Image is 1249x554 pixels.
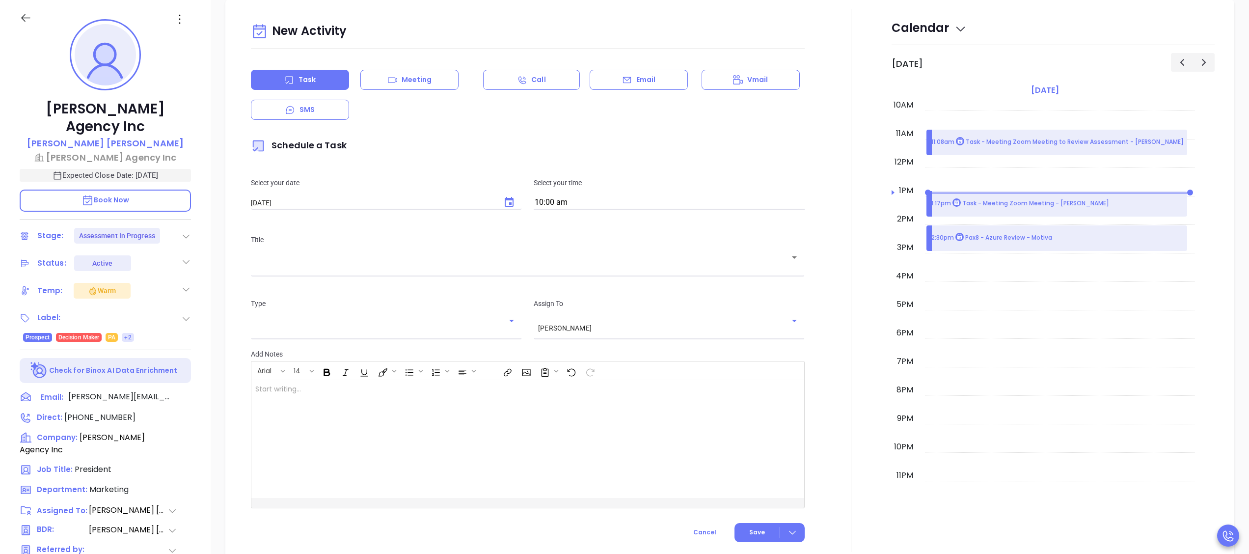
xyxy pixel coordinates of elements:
span: Insert Unordered List [400,362,425,379]
div: 6pm [895,327,915,339]
span: [PERSON_NAME] [PERSON_NAME] [89,504,167,516]
p: Check for Binox AI Data Enrichment [49,365,177,376]
button: Choose date, selected date is Sep 24, 2025 [497,191,521,214]
span: Book Now [81,195,130,205]
span: Arial [252,366,276,373]
span: Font family [252,362,287,379]
span: Underline [354,362,372,379]
p: [PERSON_NAME] [PERSON_NAME] [27,137,184,150]
p: Select your date [251,177,522,188]
span: BDR: [37,524,88,536]
span: Direct : [37,412,62,422]
span: Schedule a Task [251,139,347,151]
span: Font size [288,362,316,379]
p: Call [531,75,545,85]
span: Italic [336,362,353,379]
div: New Activity [251,19,805,44]
span: Fill color or set the text color [373,362,399,379]
div: 10pm [892,441,915,453]
div: Warm [88,285,116,297]
div: 4pm [894,270,915,282]
img: Ai-Enrich-DaqCidB-.svg [30,362,48,379]
p: Title [251,234,805,245]
p: Type [251,298,522,309]
span: Save [749,528,765,537]
span: Redo [580,362,598,379]
span: Prospect [26,332,50,343]
div: Active [92,255,112,271]
p: 2:30pm Pax8 - Azure Review - Motiva [931,233,1052,243]
span: Surveys [535,362,561,379]
p: 1:17pm Task - Meeting Zoom Meeting - [PERSON_NAME] [931,198,1109,209]
span: Calendar [892,20,967,36]
button: Previous day [1171,53,1193,71]
input: MM/DD/YYYY [251,198,493,207]
span: Decision Maker [58,332,99,343]
span: Cancel [693,528,716,536]
div: 5pm [895,299,915,310]
span: Insert Image [516,362,534,379]
p: [PERSON_NAME] Agency Inc [20,100,191,136]
span: [PERSON_NAME] Agency Inc [20,432,145,455]
span: Email: [40,391,63,404]
div: 3pm [895,242,915,253]
div: 1pm [897,185,915,196]
p: Add Notes [251,349,805,360]
p: SMS [299,105,315,115]
h2: [DATE] [892,58,923,69]
span: [PERSON_NAME] [PERSON_NAME] [89,524,167,536]
button: Next day [1193,53,1215,71]
div: 11am [894,128,915,139]
img: profile-user [75,24,136,85]
span: Bold [317,362,335,379]
button: Arial [252,362,279,379]
span: PA [108,332,115,343]
button: Save [734,523,805,542]
span: Marketing [89,484,129,495]
span: 14 [289,366,305,373]
div: 7pm [895,356,915,367]
div: 11pm [895,470,915,481]
span: Insert Ordered List [426,362,452,379]
span: Undo [562,362,579,379]
button: Open [787,314,801,328]
p: Assign To [534,298,805,309]
div: 2pm [895,213,915,225]
div: Stage: [37,228,64,243]
div: 10am [892,99,915,111]
span: Company: [37,432,78,443]
p: Vmail [747,75,768,85]
div: Label: [37,310,61,325]
a: [DATE] [1029,83,1061,97]
span: Align [453,362,478,379]
span: Department: [37,484,87,495]
span: Job Title: [37,464,73,474]
span: [PERSON_NAME][EMAIL_ADDRESS][DOMAIN_NAME] [68,391,171,403]
div: Assessment In Progress [79,228,155,244]
div: 8pm [895,384,915,396]
p: Meeting [402,75,432,85]
span: Insert link [498,362,516,379]
div: Temp: [37,283,63,298]
button: 14 [289,362,308,379]
p: Email [636,75,656,85]
span: [PHONE_NUMBER] [64,412,136,423]
button: Open [787,250,801,264]
span: +2 [124,332,131,343]
div: 12pm [893,156,915,168]
p: Task [299,75,316,85]
p: Expected Close Date: [DATE] [20,169,191,182]
p: 11:08am Task - Meeting Zoom Meeting to Review Assessment - [PERSON_NAME] [931,137,1184,147]
span: Assigned To: [37,505,88,517]
button: Cancel [675,523,734,542]
div: 9pm [895,413,915,424]
a: [PERSON_NAME] [PERSON_NAME] [27,137,184,151]
p: Select your time [534,177,805,188]
a: [PERSON_NAME] Agency Inc [20,151,191,164]
span: President [75,464,111,475]
button: Open [505,314,518,328]
div: Status: [37,256,66,271]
